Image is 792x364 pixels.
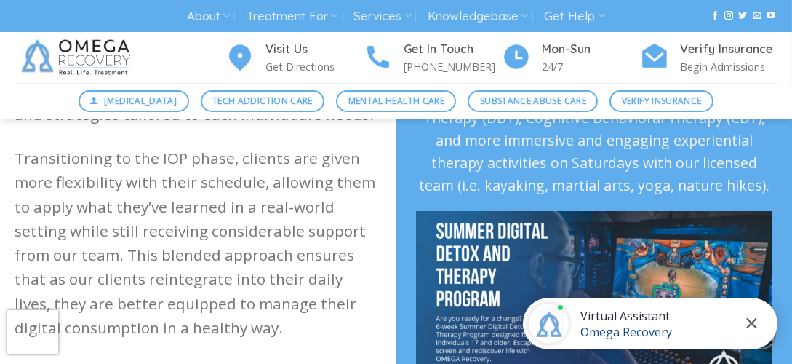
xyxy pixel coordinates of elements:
a: Knowledgebase [428,3,528,30]
p: Transitioning to the IOP phase, clients are given more flexibility with their schedule, allowing ... [15,146,382,340]
p: Our program employs the best evidenced-based treatment and includes Dialectical Behavioral Therap... [416,60,772,197]
a: Follow on Instagram [724,11,733,21]
a: Substance Abuse Care [468,90,598,112]
p: Begin Admissions [681,58,778,75]
img: Omega Recovery [15,32,142,83]
h4: Visit Us [266,40,364,59]
a: Visit Us Get Directions [225,40,364,76]
a: Follow on Twitter [739,11,748,21]
a: Send us an email [753,11,761,21]
a: Mental Health Care [336,90,456,112]
span: Mental Health Care [348,94,444,108]
a: Verify Insurance Begin Admissions [640,40,778,76]
h4: Mon-Sun [543,40,640,59]
a: Treatment For [247,3,337,30]
span: Tech Addiction Care [212,94,313,108]
a: Tech Addiction Care [201,90,325,112]
a: About [187,3,230,30]
h4: Get In Touch [404,40,502,59]
a: Verify Insurance [609,90,713,112]
a: Services [353,3,411,30]
a: Get In Touch [PHONE_NUMBER] [364,40,502,76]
a: Follow on Facebook [711,11,719,21]
span: [MEDICAL_DATA] [104,94,177,108]
p: [PHONE_NUMBER] [404,58,502,75]
span: Substance Abuse Care [480,94,586,108]
span: Verify Insurance [622,94,702,108]
a: Get Help [545,3,605,30]
a: Follow on YouTube [767,11,775,21]
p: 24/7 [543,58,640,75]
h4: Verify Insurance [681,40,778,59]
a: [MEDICAL_DATA] [79,90,189,112]
p: Get Directions [266,58,364,75]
